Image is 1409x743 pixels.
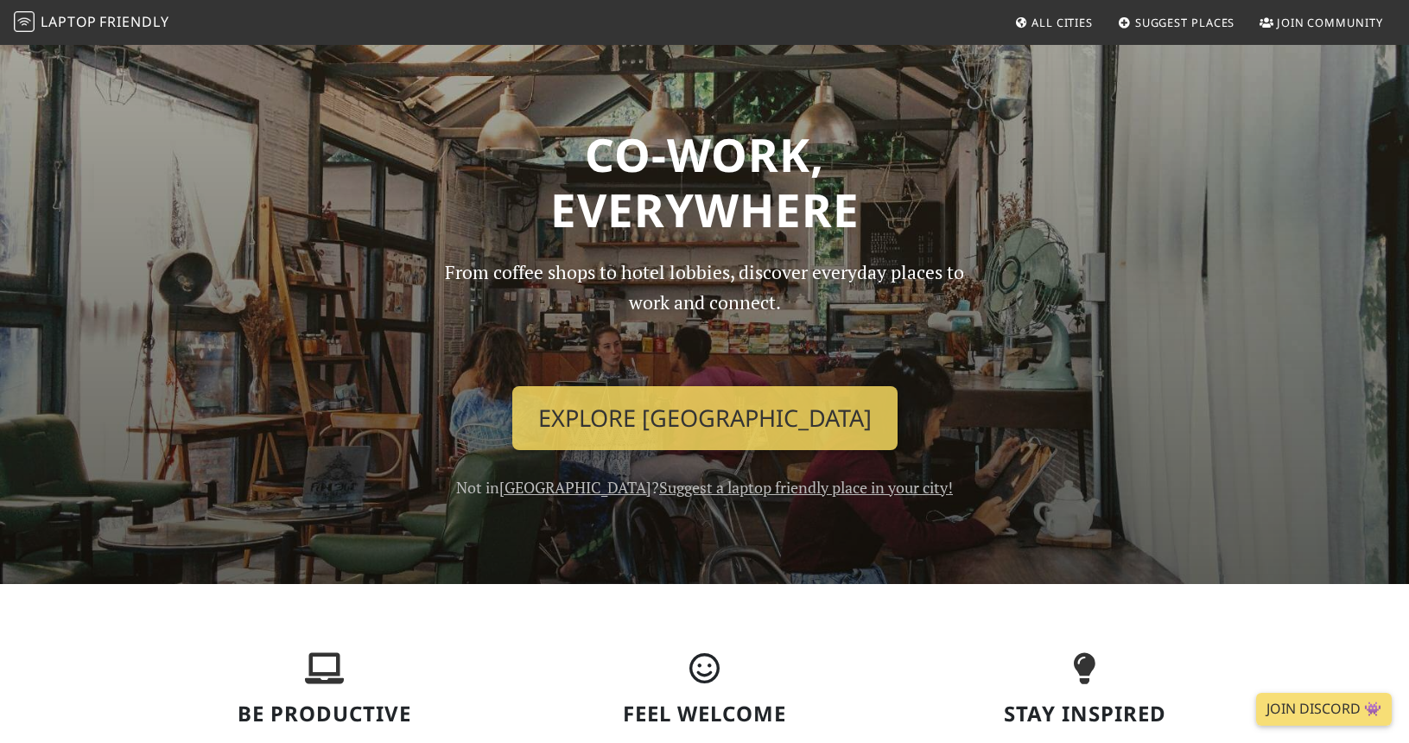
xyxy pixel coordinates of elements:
[14,11,35,32] img: LaptopFriendly
[512,386,898,450] a: Explore [GEOGRAPHIC_DATA]
[659,477,953,498] a: Suggest a laptop friendly place in your city!
[1007,7,1100,38] a: All Cities
[1135,15,1235,30] span: Suggest Places
[1111,7,1242,38] a: Suggest Places
[41,12,97,31] span: Laptop
[499,477,651,498] a: [GEOGRAPHIC_DATA]
[525,702,885,727] h3: Feel Welcome
[456,477,953,498] span: Not in ?
[99,12,168,31] span: Friendly
[1256,693,1392,726] a: Join Discord 👾
[14,8,169,38] a: LaptopFriendly LaptopFriendly
[1031,15,1093,30] span: All Cities
[1277,15,1383,30] span: Join Community
[430,257,980,372] p: From coffee shops to hotel lobbies, discover everyday places to work and connect.
[905,702,1265,727] h3: Stay Inspired
[1253,7,1390,38] a: Join Community
[145,127,1265,237] h1: Co-work, Everywhere
[145,702,505,727] h3: Be Productive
